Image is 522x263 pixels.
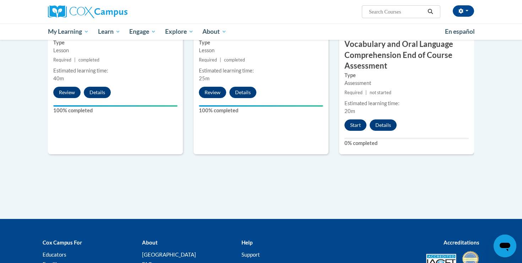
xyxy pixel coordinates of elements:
a: Support [241,251,260,258]
span: About [202,27,227,36]
a: Learn [93,23,125,40]
span: | [220,57,221,63]
label: Type [53,39,178,47]
a: [GEOGRAPHIC_DATA] [142,251,196,258]
button: Account Settings [453,5,474,17]
b: Help [241,239,252,246]
b: About [142,239,158,246]
label: Type [199,39,323,47]
button: Details [370,119,397,131]
input: Search Courses [368,7,425,16]
div: Your progress [199,105,323,107]
a: Educators [43,251,66,258]
div: Assessment [344,79,469,87]
span: completed [224,57,245,63]
button: Details [84,87,111,98]
button: Details [229,87,256,98]
button: Review [53,87,81,98]
a: About [198,23,232,40]
div: Main menu [37,23,485,40]
span: Required [344,90,363,95]
h3: Meaningful Read Alouds for Vocabulary and Oral Language Comprehension End of Course Assessment [339,28,474,71]
span: En español [445,28,475,35]
label: 0% completed [344,139,469,147]
div: Estimated learning time: [199,67,323,75]
span: completed [78,57,99,63]
div: Estimated learning time: [344,100,469,107]
span: Required [53,57,71,63]
b: Cox Campus For [43,239,82,246]
a: Engage [125,23,161,40]
iframe: Button to launch messaging window [494,235,516,257]
span: 20m [344,108,355,114]
a: Cox Campus [48,5,183,18]
span: Learn [98,27,120,36]
a: En español [440,24,479,39]
button: Review [199,87,226,98]
label: 100% completed [53,107,178,114]
span: | [74,57,76,63]
b: Accreditations [444,239,479,246]
span: not started [370,90,391,95]
div: Lesson [53,47,178,54]
label: Type [344,71,469,79]
button: Search [425,7,436,16]
label: 100% completed [199,107,323,114]
img: Cox Campus [48,5,127,18]
span: Engage [129,27,156,36]
a: Explore [161,23,198,40]
div: Your progress [53,105,178,107]
a: My Learning [43,23,93,40]
div: Lesson [199,47,323,54]
span: 40m [53,75,64,81]
span: 25m [199,75,210,81]
span: Explore [165,27,194,36]
span: | [365,90,367,95]
button: Start [344,119,366,131]
div: Estimated learning time: [53,67,178,75]
span: Required [199,57,217,63]
span: My Learning [48,27,89,36]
